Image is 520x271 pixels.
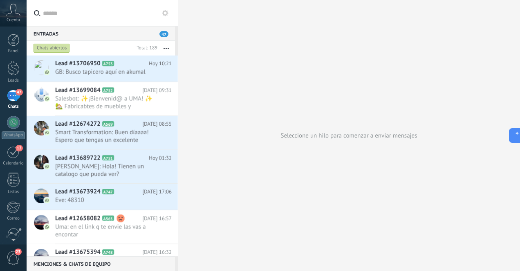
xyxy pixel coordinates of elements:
img: com.amocrm.amocrmwa.svg [44,198,50,203]
span: A747 [102,189,114,194]
span: Lead #13673924 [55,188,101,196]
span: Salesbot: ✨¡Bienvenid@ a UMA! ✨ 🏡 Fabricabtes de muebles y decoración artesanal 💫 Diseñamos y fab... [55,95,156,110]
span: Cuenta [7,18,20,23]
span: A565 [102,215,114,221]
div: Panel [2,49,25,54]
div: Chats [2,104,25,109]
span: A748 [102,249,114,255]
span: Lead #13706950 [55,60,101,68]
span: Lead #12658082 [55,214,101,222]
div: Leads [2,78,25,83]
span: [DATE] 08:55 [142,120,172,128]
span: [DATE] 16:57 [142,214,172,222]
span: 12 [16,145,22,151]
div: Chats abiertos [34,43,70,53]
span: Eve: 48310 [55,196,156,204]
span: Smart Transformation: Buen díaaaa! Espero que tengas un excelente [DATE] 🤍 te escribo para dejart... [55,129,156,144]
span: Lead #13675394 [55,248,101,256]
img: com.amocrm.amocrmwa.svg [44,164,50,169]
span: Uma: en el link q te envie las vas a encontar [55,223,156,238]
span: Hoy 10:21 [149,60,172,68]
span: 23 [15,249,22,255]
div: Menciones & Chats de equipo [27,256,175,271]
span: [DATE] 16:32 [142,248,172,256]
div: Total: 189 [133,44,157,52]
img: com.amocrm.amocrmwa.svg [44,96,50,102]
span: GB: Busco tapicero aquí en akumal [55,68,156,76]
img: com.amocrm.amocrmwa.svg [44,69,50,75]
span: A569 [102,121,114,127]
span: 47 [16,89,22,96]
span: A752 [102,87,114,93]
div: WhatsApp [2,131,25,139]
span: Hoy 01:32 [149,154,172,162]
div: Calendario [2,161,25,166]
span: Lead #13689722 [55,154,101,162]
span: Lead #12674272 [55,120,101,128]
a: Lead #13699084 A752 [DATE] 09:31 Salesbot: ✨¡Bienvenid@ a UMA! ✨ 🏡 Fabricabtes de muebles y decor... [27,82,178,116]
div: Listas [2,189,25,195]
span: [DATE] 09:31 [142,86,172,94]
button: Más [157,41,175,56]
a: Lead #12658082 A565 [DATE] 16:57 Uma: en el link q te envie las vas a encontar [27,210,178,244]
a: Lead #13689722 A751 Hoy 01:32 [PERSON_NAME]: Hola! Tienen un catalogo que pueda ver? [27,150,178,183]
a: Lead #12674272 A569 [DATE] 08:55 Smart Transformation: Buen díaaaa! Espero que tengas un excelent... [27,116,178,149]
div: Correo [2,216,25,221]
span: [DATE] 17:06 [142,188,172,196]
span: [PERSON_NAME]: Hola! Tienen un catalogo que pueda ver? [55,162,156,178]
span: Lead #13699084 [55,86,101,94]
img: com.amocrm.amocrmwa.svg [44,130,50,135]
img: com.amocrm.amocrmwa.svg [44,224,50,230]
span: A751 [102,155,114,160]
div: Entradas [27,26,175,41]
span: 47 [159,31,168,37]
span: A753 [102,61,114,66]
a: Lead #13706950 A753 Hoy 10:21 GB: Busco tapicero aquí en akumal [27,56,178,82]
a: Lead #13673924 A747 [DATE] 17:06 Eve: 48310 [27,184,178,210]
